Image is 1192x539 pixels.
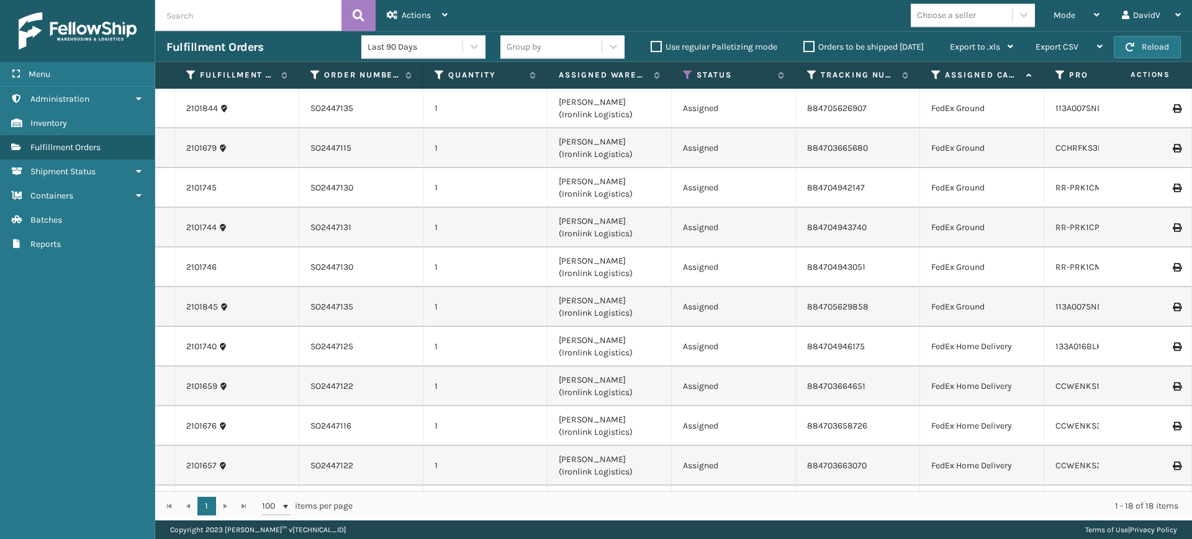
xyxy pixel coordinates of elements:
[920,89,1044,128] td: FedEx Ground
[1091,65,1178,85] span: Actions
[30,118,67,128] span: Inventory
[920,406,1044,446] td: FedEx Home Delivery
[548,486,672,525] td: [PERSON_NAME] (Ironlink Logistics)
[920,446,1044,486] td: FedEx Home Delivery
[1055,301,1103,312] a: 113A007SND
[920,208,1044,247] td: FedEx Ground
[423,367,548,406] td: 1
[299,287,423,327] td: SO2447135
[807,143,868,153] a: 884703665680
[299,89,423,128] td: SO2447135
[1054,10,1075,20] span: Mode
[920,168,1044,208] td: FedEx Ground
[1055,143,1137,153] a: CCHRFKS3M26BRRA
[807,222,867,233] a: 884704943740
[821,69,896,81] label: Tracking Number
[30,215,62,225] span: Batches
[1055,262,1122,272] a: RR-PRK1CM2045
[920,128,1044,168] td: FedEx Ground
[299,168,423,208] td: SO2447130
[807,381,865,391] a: 884703664651
[200,69,275,81] label: Fulfillment Order Id
[1055,460,1140,471] a: CCWENKS3M26DGRA
[166,40,263,55] h3: Fulfillment Orders
[30,94,89,104] span: Administration
[1173,342,1180,351] i: Print Label
[1173,184,1180,192] i: Print Label
[1173,382,1180,391] i: Print Label
[1069,69,1144,81] label: Product SKU
[1085,520,1177,539] div: |
[548,247,672,287] td: [PERSON_NAME] (Ironlink Logistics)
[507,40,541,53] div: Group by
[423,486,548,525] td: 1
[672,208,796,247] td: Assigned
[423,287,548,327] td: 1
[170,520,346,539] p: Copyright 2023 [PERSON_NAME]™ v [TECHNICAL_ID]
[917,9,976,22] div: Choose a seller
[920,247,1044,287] td: FedEx Ground
[30,239,61,249] span: Reports
[807,341,865,352] a: 884704946175
[423,327,548,367] td: 1
[29,69,50,79] span: Menu
[186,102,218,115] a: 2101844
[548,287,672,327] td: [PERSON_NAME] (Ironlink Logistics)
[945,69,1020,81] label: Assigned Carrier Service
[807,460,867,471] a: 884703663070
[548,89,672,128] td: [PERSON_NAME] (Ironlink Logistics)
[697,69,772,81] label: Status
[186,341,217,353] a: 2101740
[262,497,353,515] span: items per page
[1173,303,1180,311] i: Print Label
[1036,42,1078,52] span: Export CSV
[672,89,796,128] td: Assigned
[324,69,399,81] label: Order Number
[1085,525,1128,534] a: Terms of Use
[1055,341,1102,352] a: 133A016BLK
[548,128,672,168] td: [PERSON_NAME] (Ironlink Logistics)
[672,367,796,406] td: Assigned
[672,287,796,327] td: Assigned
[299,406,423,446] td: SO2447116
[370,500,1178,512] div: 1 - 18 of 18 items
[548,327,672,367] td: [PERSON_NAME] (Ironlink Logistics)
[1173,422,1180,430] i: Print Label
[920,287,1044,327] td: FedEx Ground
[423,247,548,287] td: 1
[1130,525,1177,534] a: Privacy Policy
[950,42,1000,52] span: Export to .xls
[651,42,777,52] label: Use regular Palletizing mode
[30,142,101,153] span: Fulfillment Orders
[672,168,796,208] td: Assigned
[559,69,648,81] label: Assigned Warehouse
[920,327,1044,367] td: FedEx Home Delivery
[807,421,867,431] a: 884703658726
[423,168,548,208] td: 1
[423,446,548,486] td: 1
[423,208,548,247] td: 1
[186,380,217,393] a: 2101659
[423,89,548,128] td: 1
[299,327,423,367] td: SO2447125
[672,247,796,287] td: Assigned
[19,12,137,50] img: logo
[299,486,423,525] td: SO2447122
[1173,461,1180,470] i: Print Label
[30,166,96,177] span: Shipment Status
[672,446,796,486] td: Assigned
[262,500,281,512] span: 100
[548,406,672,446] td: [PERSON_NAME] (Ironlink Logistics)
[186,460,217,472] a: 2101657
[299,367,423,406] td: SO2447122
[672,327,796,367] td: Assigned
[1173,144,1180,153] i: Print Label
[672,128,796,168] td: Assigned
[1055,182,1122,193] a: RR-PRK1CM2045
[1173,223,1180,232] i: Print Label
[672,406,796,446] td: Assigned
[423,406,548,446] td: 1
[186,261,217,274] a: 2101746
[299,128,423,168] td: SO2447115
[920,486,1044,525] td: FedEx Home Delivery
